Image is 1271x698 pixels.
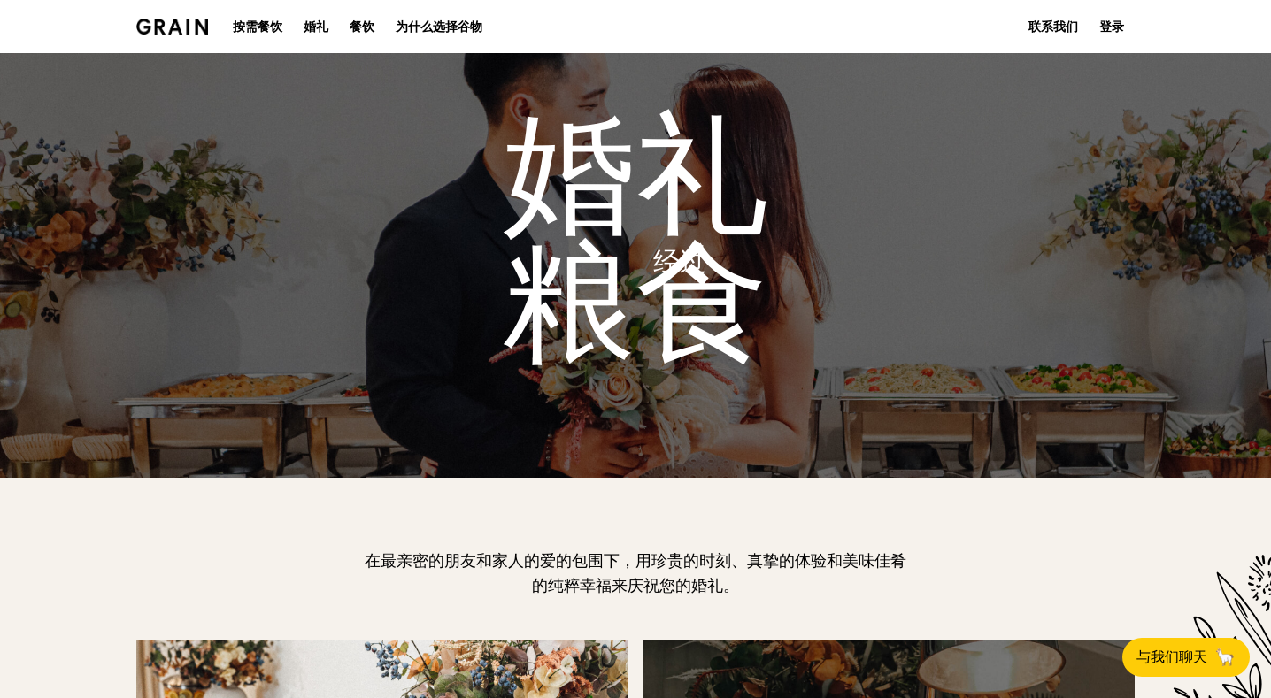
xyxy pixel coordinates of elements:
[339,1,385,54] a: 餐饮
[396,19,482,35] font: 为什么选择谷物
[1214,647,1236,667] font: 🦙
[1122,638,1250,677] button: 与我们聊天🦙
[365,551,906,595] font: 在最亲密的朋友和家人的爱的包围下，用珍贵的时刻、真挚的体验和美味佳肴的纯粹幸福来庆祝您的婚礼。
[350,19,374,35] font: 餐饮
[304,19,328,35] font: 婚礼
[136,19,208,35] img: 粮食
[1099,19,1124,35] font: 登录
[293,1,339,54] a: 婚礼
[233,19,282,35] font: 按需餐饮
[1136,648,1207,665] font: 与我们聊天
[503,272,768,379] font: 粮食
[1018,1,1089,54] a: 联系我们
[1028,19,1078,35] font: 联系我们
[385,1,493,54] a: 为什么选择谷物
[653,246,706,278] font: 经过
[503,144,768,251] font: 婚礼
